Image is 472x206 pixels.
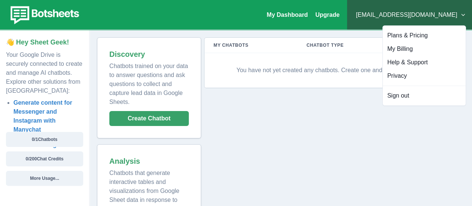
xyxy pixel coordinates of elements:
[109,157,189,166] h2: Analysis
[6,4,81,25] img: botsheets-logo.png
[383,29,466,42] button: Plans & Pricing
[6,132,83,147] button: 0/1Chatbots
[383,69,466,83] button: Privacy
[213,59,455,82] p: You have not yet created any chatbots. Create one and it will appear here!
[297,38,394,53] th: Chatbot Type
[267,12,308,18] a: My Dashboard
[13,99,72,133] a: Generate content for Messenger and Instagram with Manychat
[383,56,466,69] button: Help & Support
[109,59,189,107] p: Chatbots trained on your data to answer questions and ask questions to collect and capture lead d...
[6,47,83,95] p: Your Google Drive is securely connected to create and manage AI chatbots. Explore other solutions...
[204,38,297,53] th: My Chatbots
[109,50,189,59] h2: Discovery
[6,37,83,47] p: 👋 Hey Sheet Geek!
[383,89,466,102] button: Sign out
[109,111,189,126] button: Create Chatbot
[315,12,340,18] a: Upgrade
[383,42,466,56] button: My Billing
[353,7,466,22] button: [EMAIL_ADDRESS][DOMAIN_NAME]
[6,151,83,166] button: 0/200Chat Credits
[6,171,83,186] button: More Usage...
